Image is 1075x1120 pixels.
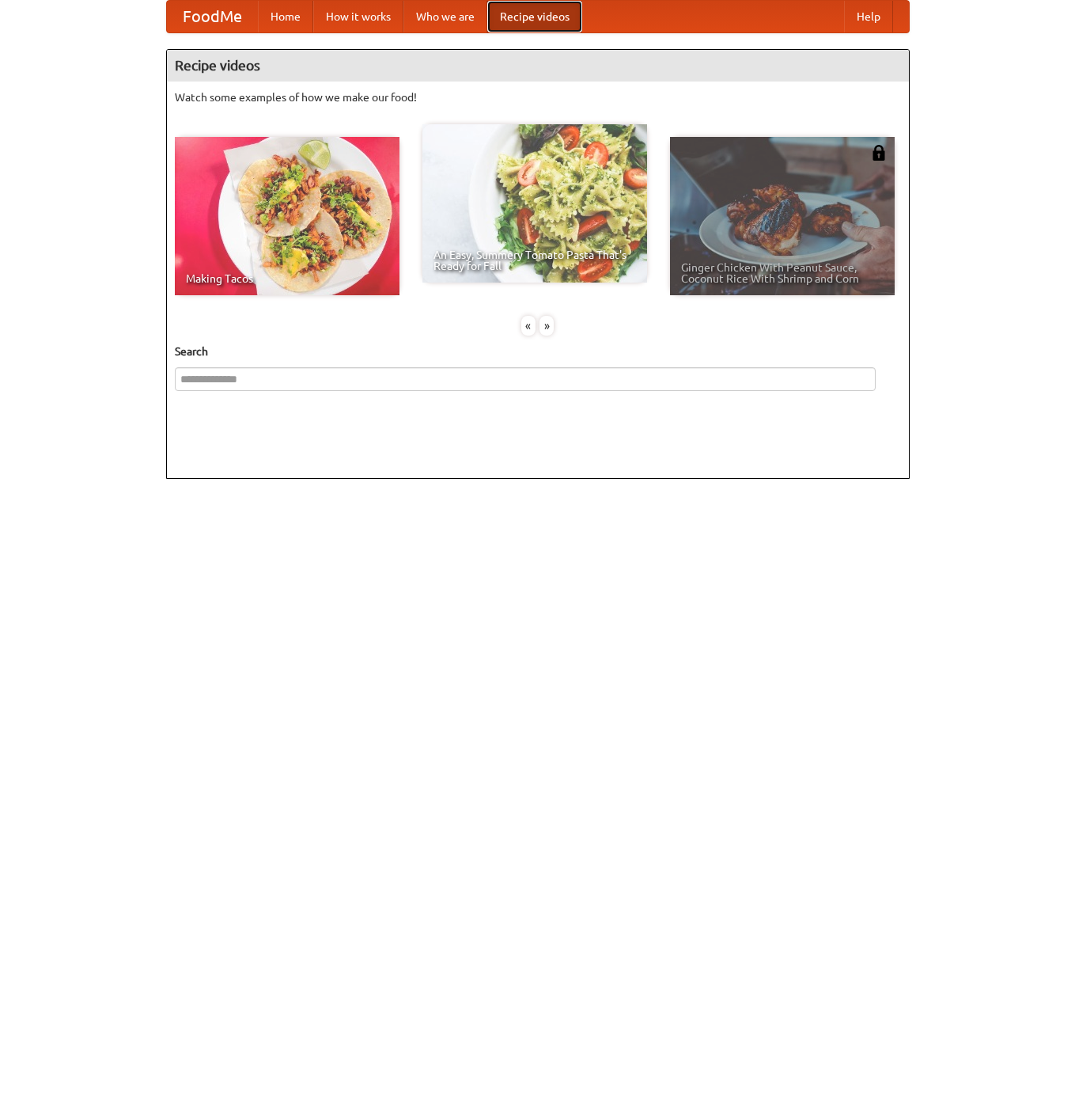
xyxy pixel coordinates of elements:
span: An Easy, Summery Tomato Pasta That's Ready for Fall [433,249,636,271]
a: An Easy, Summery Tomato Pasta That's Ready for Fall [422,124,647,283]
div: » [539,316,554,336]
a: Making Tacos [175,137,399,295]
img: 483408.png [871,145,887,161]
div: « [521,316,536,336]
a: Recipe videos [487,1,582,32]
a: Help [844,1,893,32]
a: Home [258,1,313,32]
span: Making Tacos [186,273,388,284]
p: Watch some examples of how we make our food! [175,89,901,105]
a: How it works [313,1,403,32]
a: Who we are [403,1,487,32]
h5: Search [175,344,901,359]
h4: Recipe videos [167,50,909,82]
a: FoodMe [167,1,258,32]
